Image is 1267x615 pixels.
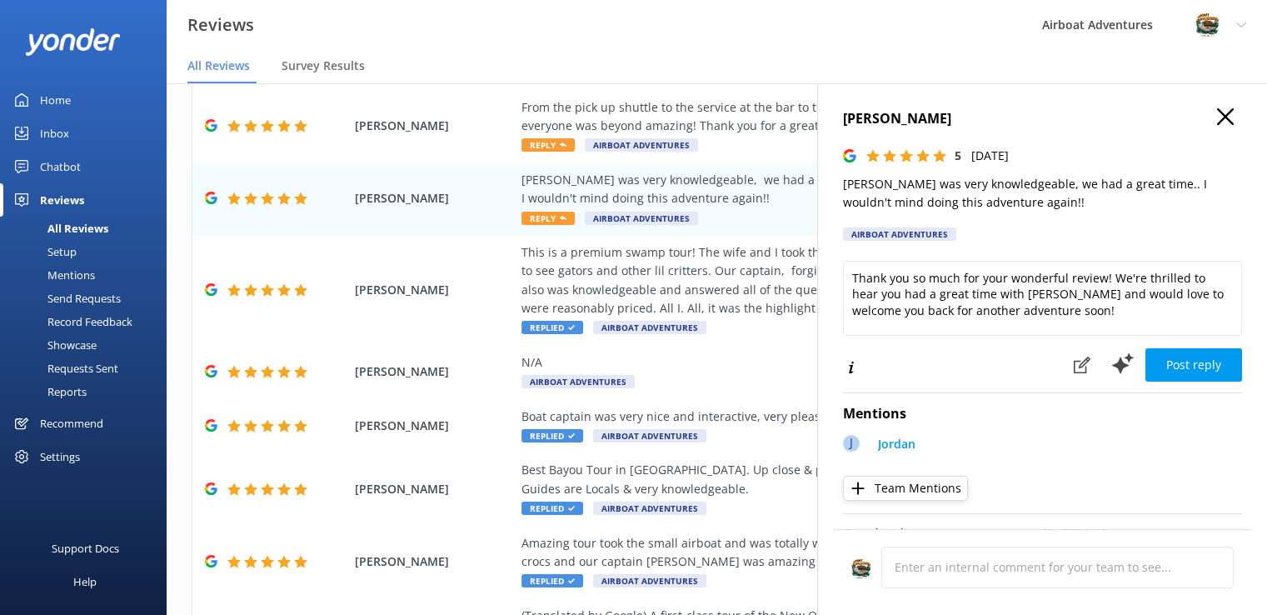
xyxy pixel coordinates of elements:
span: Airboat Adventures [593,502,706,515]
div: Inbox [40,117,69,150]
div: Best Bayou Tour in [GEOGRAPHIC_DATA]. Up close & personal. Guides are Locals & very knowledgeable. [521,461,1129,498]
span: Reply [521,212,575,225]
div: From the pick up shuttle to the service at the bar to the tour guide [PERSON_NAME]! Everything an... [521,98,1129,136]
span: Replied [521,321,583,334]
span: Airboat Adventures [585,212,698,225]
div: This is a premium swamp tour! The wife and I took the pontoon [DOMAIN_NAME] was so peaceful. We g... [521,243,1129,318]
div: Boat captain was very nice and interactive, very pleasant trip [521,407,1129,426]
span: [PERSON_NAME] [355,417,513,435]
span: [PERSON_NAME] [355,362,513,381]
div: Help [73,565,97,598]
span: Airboat Adventures [521,375,635,388]
span: Replied [521,429,583,442]
div: J [843,435,860,452]
h4: [PERSON_NAME] [843,108,1242,130]
div: Support Docs [52,532,119,565]
a: All Reviews [10,217,167,240]
img: yonder-white-logo.png [25,28,121,56]
div: Reports [10,380,87,403]
div: Record Feedback [10,310,132,333]
span: [PERSON_NAME] [355,189,513,207]
div: All Reviews [10,217,108,240]
div: Setup [10,240,77,263]
span: Survey Results [282,57,365,74]
div: Recommend [40,407,103,440]
p: Jordan [878,435,915,453]
p: [DATE] [971,147,1009,165]
span: [PERSON_NAME] [355,552,513,571]
a: Requests Sent [10,357,167,380]
span: Replied [521,502,583,515]
a: Reports [10,380,167,403]
a: Jordan [870,435,915,457]
img: 271-1670286363.jpg [1195,12,1220,37]
span: [PERSON_NAME] [355,281,513,299]
span: All Reviews [187,57,250,74]
h4: Mentions [843,403,1242,425]
button: Close [1217,108,1234,127]
span: Airboat Adventures [593,574,706,587]
div: Home [40,83,71,117]
div: N/A [521,353,1129,372]
img: 271-1670286363.jpg [850,558,871,579]
span: Replied [521,574,583,587]
textarea: Thank you so much for your wonderful review! We're thrilled to hear you had a great time with [PE... [843,261,1242,336]
a: Record Feedback [10,310,167,333]
span: 5 [955,147,961,163]
span: Reply [521,138,575,152]
div: Reviews [40,183,84,217]
div: Airboat Adventures [843,227,956,241]
p: [PERSON_NAME] was very knowledgeable, we had a great time.. I wouldn't mind doing this adventure ... [843,175,1242,212]
div: Mentions [10,263,95,287]
div: [PERSON_NAME] was very knowledgeable, we had a great time.. I wouldn't mind doing this adventure ... [521,171,1129,208]
span: Airboat Adventures [585,138,698,152]
span: Airboat Adventures [593,321,706,334]
button: Team Mentions [843,476,968,501]
div: Amazing tour took the small airboat and was totally worth the extra cost up close and personal wi... [521,534,1129,572]
a: Showcase [10,333,167,357]
span: Airboat Adventures [593,429,706,442]
p: Completed [843,524,1043,542]
div: Showcase [10,333,97,357]
a: Setup [10,240,167,263]
div: Requests Sent [10,357,118,380]
p: [DATE] 3:20pm [1043,524,1243,542]
div: Chatbot [40,150,81,183]
span: [PERSON_NAME] [355,117,513,135]
a: Send Requests [10,287,167,310]
div: Settings [40,440,80,473]
div: Send Requests [10,287,121,310]
button: Post reply [1145,348,1242,382]
a: Mentions [10,263,167,287]
span: [PERSON_NAME] [355,480,513,498]
h3: Reviews [187,12,254,38]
